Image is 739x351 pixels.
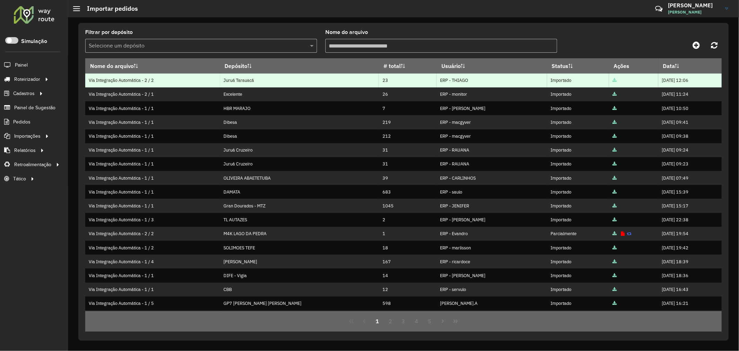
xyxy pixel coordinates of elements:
td: [DATE] 16:16 [658,310,722,324]
td: Juruá Tarauacá [220,74,379,87]
td: [DATE] 18:39 [658,255,722,268]
td: ERP - [PERSON_NAME] [437,101,547,115]
td: 39 [379,171,437,185]
td: Via Integração Automática - 1 / 2 [85,241,220,255]
span: Painel de Sugestão [14,104,55,111]
button: 1 [371,315,384,328]
td: ERP - servulo [437,283,547,297]
span: Painel [15,61,28,69]
td: ERP - [PERSON_NAME] [437,268,547,282]
a: Reimportar [627,231,632,237]
td: Via Integração Automática - 1 / 1 [85,101,220,115]
td: ERP - [PERSON_NAME] [437,213,547,227]
td: Via Integração Automática - 1 / 1 [85,143,220,157]
a: Arquivo completo [613,77,617,83]
td: 31 [379,143,437,157]
td: [DATE] 15:17 [658,199,722,213]
td: DIFE - Vigia [220,268,379,282]
td: Via Integração Automática - 1 / 4 [85,255,220,268]
button: Next Page [436,315,449,328]
td: Importado [547,143,609,157]
td: 14 [379,268,437,282]
label: Simulação [21,37,47,45]
a: Arquivo completo [613,286,617,292]
td: 598 [379,297,437,310]
td: [DATE] 07:49 [658,171,722,185]
th: Ações [609,59,658,74]
a: Arquivo completo [613,300,617,306]
td: ERP - RAUANA [437,157,547,171]
td: 1 [379,227,437,241]
button: 4 [410,315,423,328]
td: ERP - RAUANA [437,143,547,157]
a: Arquivo completo [613,273,617,279]
td: Importado [547,268,609,282]
td: 219 [379,115,437,129]
td: [DATE] 10:50 [658,101,722,115]
td: Importado [547,157,609,171]
button: 5 [423,315,436,328]
td: Dibesa [220,115,379,129]
td: [DATE] 22:38 [658,213,722,227]
td: CBB [220,283,379,297]
td: 1045 [379,199,437,213]
td: Importado [547,115,609,129]
a: Arquivo completo [613,133,617,139]
td: Importado [547,213,609,227]
td: Importado [547,310,609,324]
td: ERP - ricardoce [437,255,547,268]
td: [DATE] 12:06 [658,74,722,87]
span: [PERSON_NAME] [668,9,720,15]
td: ERP - marlisson [437,241,547,255]
h3: [PERSON_NAME] [668,2,720,9]
td: [DATE] 09:24 [658,143,722,157]
td: Via Integração Automática - 1 / 1 [85,171,220,185]
a: Arquivo completo [613,119,617,125]
a: Arquivo completo [613,189,617,195]
td: 167 [379,255,437,268]
td: [DATE] 09:41 [658,115,722,129]
span: Cadastros [13,90,35,97]
td: Importado [547,185,609,199]
td: DAMATA [220,185,379,199]
span: Importações [14,132,41,140]
span: Pedidos [13,118,30,126]
td: Via Integração Automática - 1 / 1 [85,129,220,143]
td: 23 [379,74,437,87]
button: 3 [397,315,410,328]
td: ERP - saulo [437,185,547,199]
td: [DATE] 19:54 [658,227,722,241]
td: Via Integração Automática - 2 / 2 [85,227,220,241]
td: ERP - Evandro [437,227,547,241]
td: [DATE] 15:39 [658,185,722,199]
span: Retroalimentação [14,161,51,168]
td: Via Integração Automática - 2 / 2 [85,74,220,87]
td: 7 [379,101,437,115]
td: Via Integração Automática - 1 / 5 [85,297,220,310]
td: 2 [379,213,437,227]
td: 26 [379,87,437,101]
td: ERP - macgyver [437,115,547,129]
td: 18 [379,241,437,255]
td: [PERSON_NAME].A [437,297,547,310]
td: [DATE] 09:23 [658,157,722,171]
td: Via Integração Automática - 1 / 1 [85,199,220,213]
td: Importado [547,74,609,87]
td: [DATE] 09:38 [658,129,722,143]
a: Arquivo completo [613,231,617,237]
td: Via Integração Automática - 1 / 1 [85,310,220,324]
label: Filtrar por depósito [85,28,133,36]
td: Importado [547,283,609,297]
td: Via Integração Automática - 1 / 1 [85,115,220,129]
td: Importado [547,255,609,268]
td: Via Integração Automática - 1 / 3 [85,213,220,227]
td: Excelente [220,87,379,101]
td: 212 [379,129,437,143]
th: Nome do arquivo [85,59,220,74]
td: Parcialmente [547,227,609,241]
td: ERP - JENIFER [437,199,547,213]
td: ERP - CARLINHOS [437,171,547,185]
td: 985 [379,310,437,324]
a: Arquivo completo [613,245,617,251]
a: Arquivo completo [613,105,617,111]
